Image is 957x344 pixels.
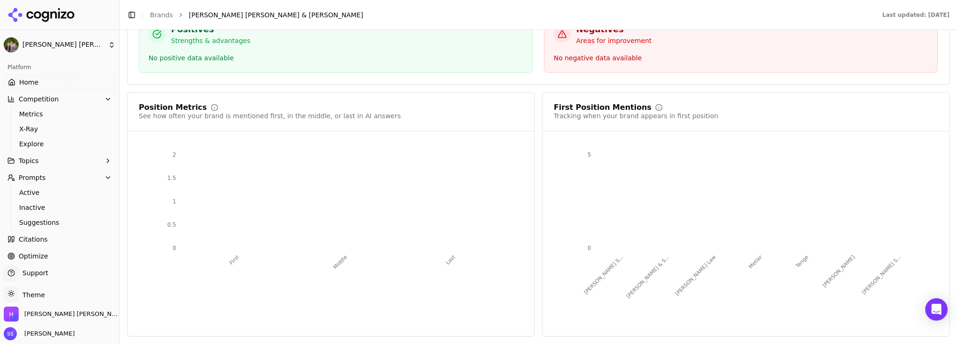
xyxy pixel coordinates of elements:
[4,60,115,75] div: Platform
[167,175,176,182] tspan: 1.5
[4,153,115,168] button: Topics
[4,75,115,90] a: Home
[861,254,902,296] tspan: [PERSON_NAME] S...
[24,310,120,318] span: Hadfield Stieben & Doutt
[172,245,176,252] tspan: 0
[172,152,176,158] tspan: 2
[445,254,457,266] tspan: Last
[554,53,928,64] div: No negative data available
[19,156,39,165] span: Topics
[821,254,856,289] tspan: [PERSON_NAME]
[171,36,250,45] p: Strengths & advantages
[882,11,950,19] div: Last updated: [DATE]
[150,11,173,19] a: Brands
[4,92,115,107] button: Competition
[15,186,104,199] a: Active
[19,188,100,197] span: Active
[554,104,651,111] div: First Position Mentions
[172,199,176,205] tspan: 1
[4,249,115,264] a: Optimize
[229,254,241,266] tspan: First
[4,307,19,322] img: Hadfield Stieben & Doutt
[189,10,363,20] span: [PERSON_NAME] [PERSON_NAME] & [PERSON_NAME]
[554,111,718,121] div: Tracking when your brand appears in first position
[19,235,48,244] span: Citations
[19,139,100,149] span: Explore
[587,245,591,252] tspan: 0
[576,36,652,45] p: Areas for improvement
[583,254,625,296] tspan: [PERSON_NAME] S...
[19,203,100,212] span: Inactive
[794,254,810,270] tspan: Tenge
[19,173,46,182] span: Prompts
[674,254,717,297] tspan: [PERSON_NAME] Law
[149,53,523,64] div: No positive data available
[19,218,100,227] span: Suggestions
[19,291,45,299] span: Theme
[139,104,207,111] div: Position Metrics
[925,298,948,321] div: Open Intercom Messenger
[15,122,104,136] a: X-Ray
[15,201,104,214] a: Inactive
[4,307,120,322] button: Open organization switcher
[4,37,19,52] img: Hadfield Stieben & Doutt
[15,216,104,229] a: Suggestions
[22,41,104,49] span: [PERSON_NAME] [PERSON_NAME] & [PERSON_NAME]
[332,254,349,271] tspan: Middle
[4,327,17,340] img: Sara Stieben
[21,330,75,338] span: [PERSON_NAME]
[19,251,48,261] span: Optimize
[19,109,100,119] span: Metrics
[139,111,401,121] div: See how often your brand is mentioned first, in the middle, or last in AI answers
[4,327,75,340] button: Open user button
[167,222,176,229] tspan: 0.5
[15,107,104,121] a: Metrics
[15,137,104,150] a: Explore
[19,94,59,104] span: Competition
[150,10,864,20] nav: breadcrumb
[4,170,115,185] button: Prompts
[4,232,115,247] a: Citations
[19,78,38,87] span: Home
[748,254,764,270] tspan: Metier
[625,254,671,300] tspan: [PERSON_NAME] & S...
[587,152,591,158] tspan: 5
[19,268,48,278] span: Support
[19,124,100,134] span: X-Ray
